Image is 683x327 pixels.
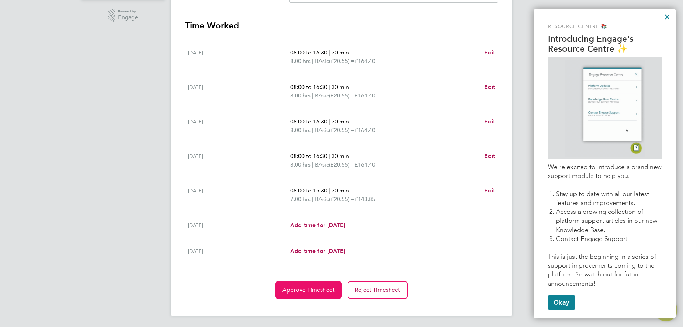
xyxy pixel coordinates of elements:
div: [DATE] [188,152,290,169]
li: Stay up to date with all our latest features and improvements. [556,190,662,207]
span: Engage [118,15,138,21]
span: Approve Timesheet [282,286,335,294]
span: 30 min [332,49,349,56]
span: (£20.55) = [329,127,355,133]
div: [DATE] [188,221,290,230]
h3: Time Worked [185,20,498,31]
span: 30 min [332,187,349,194]
span: 8.00 hrs [290,127,311,133]
span: Edit [484,153,495,159]
span: Edit [484,118,495,125]
span: BAsic [315,160,329,169]
p: Resource Centre 📚 [548,23,662,30]
div: [DATE] [188,186,290,204]
span: BAsic [315,91,329,100]
span: | [329,187,330,194]
span: Add time for [DATE] [290,248,345,254]
p: Resource Centre ✨ [548,44,662,54]
span: £164.40 [355,92,375,99]
span: 8.00 hrs [290,92,311,99]
span: 08:00 to 16:30 [290,49,327,56]
span: (£20.55) = [329,92,355,99]
span: | [329,84,330,90]
span: 08:00 to 16:30 [290,84,327,90]
p: This is just the beginning in a series of support improvements coming to the platform. So watch o... [548,252,662,288]
span: 8.00 hrs [290,58,311,64]
span: Powered by [118,9,138,15]
button: Okay [548,295,575,310]
span: | [312,127,313,133]
span: Edit [484,187,495,194]
span: | [312,58,313,64]
span: Add time for [DATE] [290,222,345,228]
span: (£20.55) = [329,58,355,64]
li: Access a growing collection of platform support articles in our new Knowledge Base. [556,207,662,234]
div: [DATE] [188,117,290,135]
span: 08:00 to 15:30 [290,187,327,194]
span: £164.40 [355,58,375,64]
span: 8.00 hrs [290,161,311,168]
span: Edit [484,49,495,56]
p: We're excited to introduce a brand new support module to help you: [548,163,662,180]
div: [DATE] [188,247,290,255]
span: 08:00 to 16:30 [290,153,327,159]
span: Edit [484,84,495,90]
img: GIF of Resource Centre being opened [565,60,645,156]
span: | [312,161,313,168]
span: | [329,49,330,56]
span: 7.00 hrs [290,196,311,202]
span: 08:00 to 16:30 [290,118,327,125]
span: BAsic [315,57,329,65]
span: £164.40 [355,127,375,133]
span: 30 min [332,118,349,125]
span: £143.85 [355,196,375,202]
span: Reject Timesheet [355,286,401,294]
span: (£20.55) = [329,161,355,168]
li: Contact Engage Support [556,234,662,243]
span: BAsic [315,126,329,135]
div: [DATE] [188,48,290,65]
span: | [329,118,330,125]
span: | [312,92,313,99]
span: £164.40 [355,161,375,168]
span: 30 min [332,84,349,90]
span: | [312,196,313,202]
span: | [329,153,330,159]
div: [DATE] [188,83,290,100]
span: BAsic [315,195,329,204]
span: 30 min [332,153,349,159]
span: (£20.55) = [329,196,355,202]
p: Introducing Engage's [548,34,662,44]
button: Close [664,11,671,22]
